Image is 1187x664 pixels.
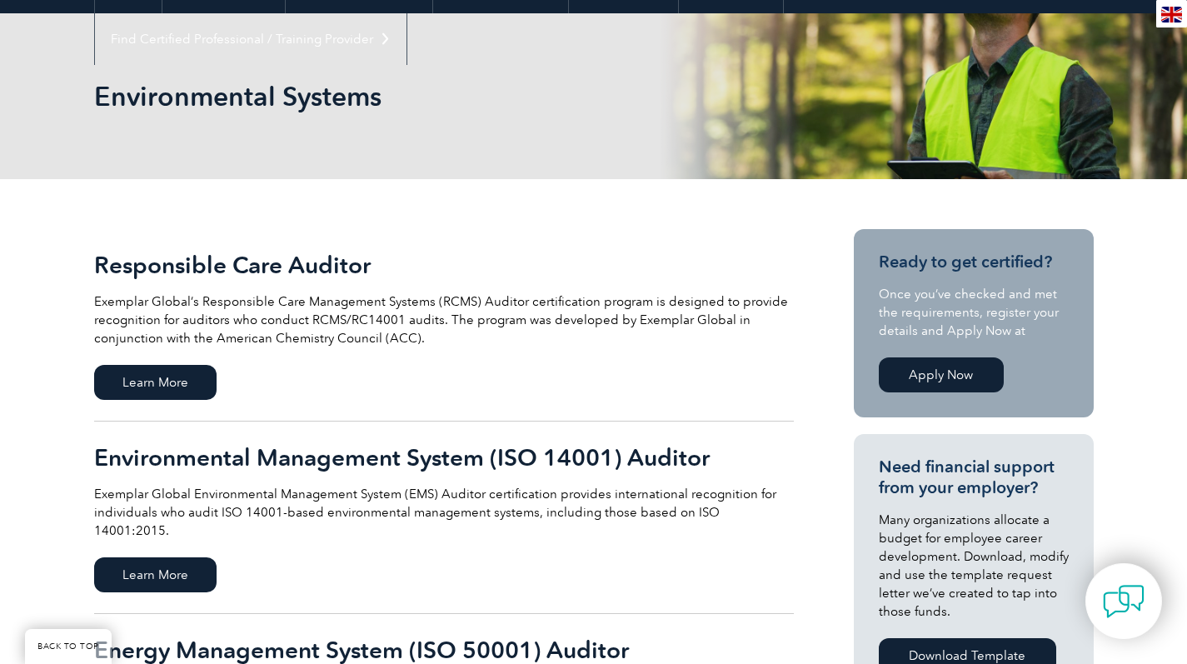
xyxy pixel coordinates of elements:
p: Many organizations allocate a budget for employee career development. Download, modify and use th... [879,511,1069,621]
a: BACK TO TOP [25,629,112,664]
img: en [1161,7,1182,22]
a: Environmental Management System (ISO 14001) Auditor Exemplar Global Environmental Management Syst... [94,422,794,614]
h3: Need financial support from your employer? [879,457,1069,498]
a: Responsible Care Auditor Exemplar Global’s Responsible Care Management Systems (RCMS) Auditor cer... [94,229,794,422]
p: Once you’ve checked and met the requirements, register your details and Apply Now at [879,285,1069,340]
h1: Environmental Systems [94,80,734,112]
p: Exemplar Global’s Responsible Care Management Systems (RCMS) Auditor certification program is des... [94,292,794,347]
h2: Responsible Care Auditor [94,252,794,278]
h2: Energy Management System (ISO 50001) Auditor [94,637,794,663]
span: Learn More [94,557,217,592]
p: Exemplar Global Environmental Management System (EMS) Auditor certification provides internationa... [94,485,794,540]
span: Learn More [94,365,217,400]
a: Apply Now [879,357,1004,392]
img: contact-chat.png [1103,581,1145,622]
h3: Ready to get certified? [879,252,1069,272]
h2: Environmental Management System (ISO 14001) Auditor [94,444,794,471]
a: Find Certified Professional / Training Provider [95,13,406,65]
